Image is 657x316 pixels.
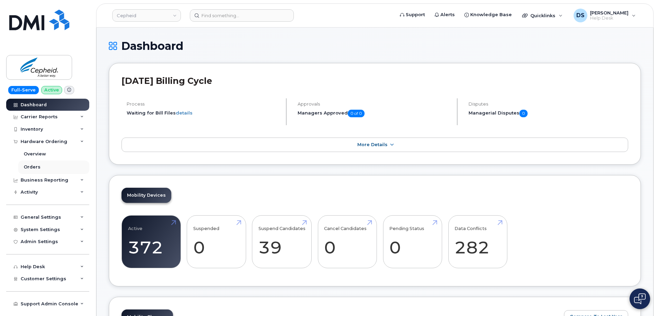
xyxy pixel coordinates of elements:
a: details [176,110,193,116]
h2: [DATE] Billing Cycle [122,76,628,86]
a: Suspended 0 [193,219,240,264]
li: Waiting for Bill Files [127,110,280,116]
h4: Approvals [298,101,451,107]
a: Cancel Candidates 0 [324,219,370,264]
a: Mobility Devices [122,188,171,203]
h5: Managerial Disputes [469,110,628,117]
h1: Dashboard [109,40,641,52]
span: 0 of 0 [348,110,365,117]
h4: Process [127,101,280,107]
a: Suspend Candidates 39 [258,219,306,264]
a: Data Conflicts 282 [454,219,501,264]
h4: Disputes [469,101,628,107]
a: Pending Status 0 [389,219,436,264]
span: More Details [357,142,388,147]
h5: Managers Approved [298,110,451,117]
a: Active 372 [128,219,174,264]
span: 0 [519,110,528,117]
img: Open chat [634,293,646,304]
